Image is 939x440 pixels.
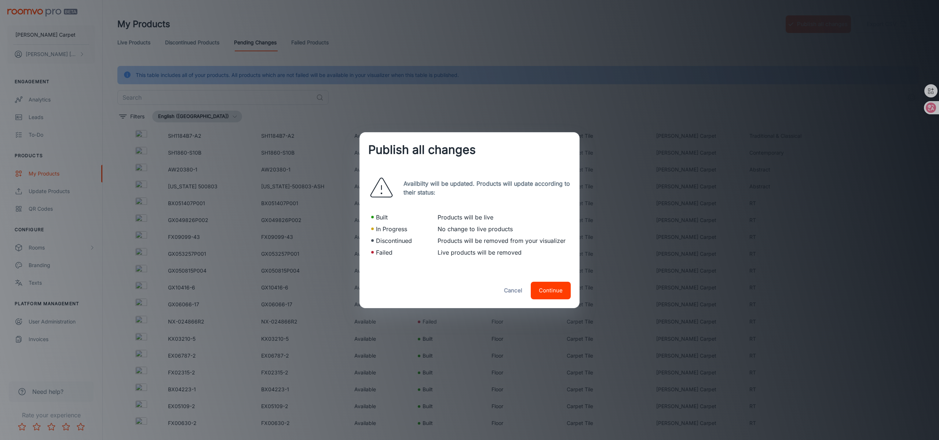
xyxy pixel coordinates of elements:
[438,225,568,233] p: No change to live products
[531,282,571,299] button: Continue
[403,179,571,197] p: Availbilty will be updated. Products will update according to their status:
[376,213,388,222] p: Built
[376,236,412,245] p: Discontinued
[438,213,568,222] p: Products will be live
[376,248,392,257] p: Failed
[376,225,407,233] p: In Progress
[438,236,568,245] p: Products will be removed from your visualizer
[438,248,568,257] p: Live products will be removed
[500,282,526,299] button: Cancel
[359,132,580,167] h2: Publish all changes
